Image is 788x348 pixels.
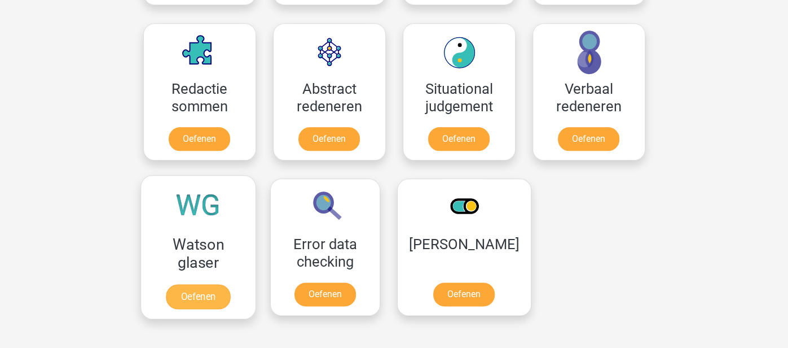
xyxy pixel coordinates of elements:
[166,284,230,309] a: Oefenen
[169,127,230,151] a: Oefenen
[433,282,495,306] a: Oefenen
[428,127,490,151] a: Oefenen
[294,282,356,306] a: Oefenen
[298,127,360,151] a: Oefenen
[558,127,619,151] a: Oefenen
